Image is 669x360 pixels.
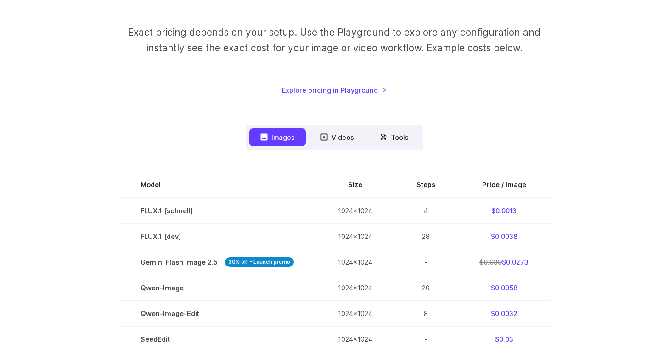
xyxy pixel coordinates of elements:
td: $0.0013 [457,198,551,224]
td: 1024x1024 [316,301,394,327]
th: Price / Image [457,172,551,198]
td: 28 [394,224,457,249]
strong: 30% off - Launch promo [225,257,294,267]
th: Steps [394,172,457,198]
th: Model [118,172,316,198]
td: 1024x1024 [316,198,394,224]
td: FLUX.1 [schnell] [118,198,316,224]
button: Images [249,128,306,146]
td: $0.0058 [457,275,551,301]
th: Size [316,172,394,198]
td: 1024x1024 [316,249,394,275]
button: Videos [309,128,365,146]
td: $0.0032 [457,301,551,327]
td: $0.0038 [457,224,551,249]
s: $0.039 [479,258,502,266]
td: 1024x1024 [316,275,394,301]
a: Explore pricing in Playground [282,85,387,95]
td: 1024x1024 [316,224,394,249]
td: $0.0273 [457,249,551,275]
td: 8 [394,301,457,327]
td: SeedEdit [118,327,316,352]
td: - [394,327,457,352]
button: Tools [369,128,420,146]
td: Qwen-Image [118,275,316,301]
td: FLUX.1 [dev] [118,224,316,249]
td: 20 [394,275,457,301]
td: $0.03 [457,327,551,352]
td: Qwen-Image-Edit [118,301,316,327]
td: 4 [394,198,457,224]
td: - [394,249,457,275]
p: Exact pricing depends on your setup. Use the Playground to explore any configuration and instantl... [111,25,558,55]
td: 1024x1024 [316,327,394,352]
span: Gemini Flash Image 2.5 [141,257,294,267]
